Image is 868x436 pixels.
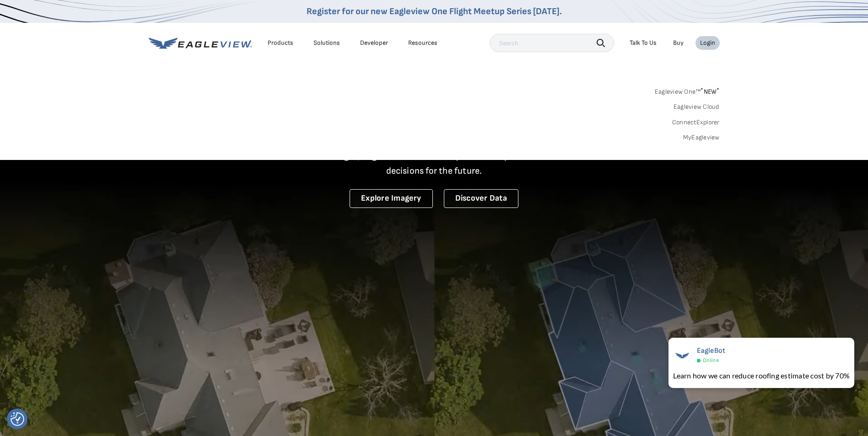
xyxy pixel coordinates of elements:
[655,85,720,96] a: Eagleview One™*NEW*
[268,39,293,47] div: Products
[350,189,433,208] a: Explore Imagery
[674,103,720,111] a: Eagleview Cloud
[701,88,719,96] span: NEW
[408,39,437,47] div: Resources
[313,39,340,47] div: Solutions
[673,370,850,381] div: Learn how we can reduce roofing estimate cost by 70%
[672,118,720,127] a: ConnectExplorer
[697,346,726,355] span: EagleBot
[673,39,684,47] a: Buy
[700,39,715,47] div: Login
[630,39,657,47] div: Talk To Us
[683,133,720,142] a: MyEagleview
[11,412,24,426] img: Revisit consent button
[307,6,562,17] a: Register for our new Eagleview One Flight Meetup Series [DATE].
[11,412,24,426] button: Consent Preferences
[490,34,614,52] input: Search
[703,357,719,364] span: Online
[360,39,388,47] a: Developer
[673,346,691,365] img: EagleBot
[444,189,518,208] a: Discover Data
